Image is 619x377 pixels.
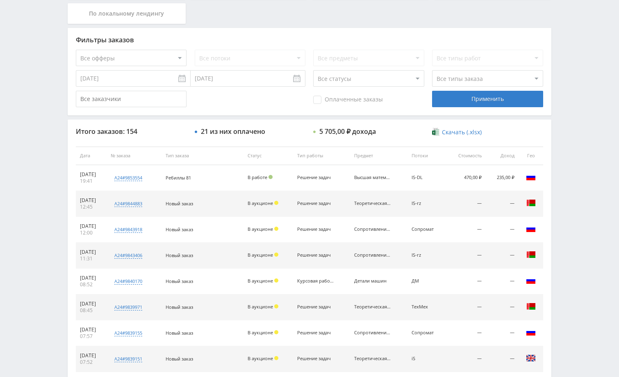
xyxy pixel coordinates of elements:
[80,204,102,210] div: 12:45
[80,275,102,281] div: [DATE]
[486,147,519,165] th: Доход
[354,227,391,232] div: Сопротивление материалов
[274,201,278,205] span: Холд
[114,226,142,233] div: a24#9843918
[293,147,350,165] th: Тип работы
[297,330,334,336] div: Решение задач
[486,191,519,217] td: —
[526,224,536,234] img: rus.png
[354,253,391,258] div: Сопротивление материалов
[248,329,273,336] span: В аукционе
[80,249,102,255] div: [DATE]
[80,333,102,340] div: 07:57
[80,197,102,204] div: [DATE]
[274,356,278,360] span: Холд
[114,175,142,181] div: a24#9853554
[446,294,486,320] td: —
[201,128,265,135] div: 21 из них оплачено
[412,227,442,232] div: Сопромат
[248,278,273,284] span: В аукционе
[76,147,107,165] th: Дата
[80,178,102,184] div: 19:41
[486,165,519,191] td: 235,00 ₽
[432,128,481,136] a: Скачать (.xlsx)
[319,128,376,135] div: 5 705,00 ₽ дохода
[76,128,187,135] div: Итого заказов: 154
[166,330,193,336] span: Новый заказ
[446,217,486,243] td: —
[244,147,293,165] th: Статус
[526,327,536,337] img: rus.png
[114,330,142,336] div: a24#9839155
[526,198,536,208] img: blr.png
[526,353,536,363] img: gbr.png
[114,356,142,362] div: a24#9839151
[80,359,102,366] div: 07:52
[446,147,486,165] th: Стоимость
[486,269,519,294] td: —
[412,304,442,310] div: ТехМех
[412,356,442,361] div: iS
[412,330,442,336] div: Сопромат
[248,174,267,180] span: В работе
[269,175,273,179] span: Подтвержден
[297,278,334,284] div: Курсовая работа
[412,175,442,180] div: IS-DL
[248,200,273,206] span: В аукционе
[486,346,519,372] td: —
[80,223,102,230] div: [DATE]
[166,304,193,310] span: Новый заказ
[80,230,102,236] div: 12:00
[166,356,193,362] span: Новый заказ
[68,3,186,24] div: По локальному лендингу
[248,303,273,310] span: В аукционе
[412,253,442,258] div: IS-rz
[412,278,442,284] div: ДМ
[80,352,102,359] div: [DATE]
[297,175,334,180] div: Решение задач
[80,307,102,314] div: 08:45
[80,255,102,262] div: 11:31
[80,326,102,333] div: [DATE]
[274,330,278,334] span: Холд
[248,355,273,361] span: В аукционе
[446,243,486,269] td: —
[162,147,244,165] th: Тип заказа
[166,252,193,258] span: Новый заказ
[354,330,391,336] div: Сопротивление материалов
[526,276,536,285] img: rus.png
[446,165,486,191] td: 470,00 ₽
[519,147,543,165] th: Гео
[486,217,519,243] td: —
[297,201,334,206] div: Решение задач
[446,191,486,217] td: —
[274,227,278,231] span: Холд
[248,252,273,258] span: В аукционе
[80,171,102,178] div: [DATE]
[76,91,187,107] input: Все заказчики
[432,128,439,136] img: xlsx
[80,281,102,288] div: 08:52
[313,96,383,104] span: Оплаченные заказы
[526,250,536,260] img: blr.png
[114,304,142,310] div: a24#9839971
[274,253,278,257] span: Холд
[446,269,486,294] td: —
[297,304,334,310] div: Решение задач
[526,301,536,311] img: blr.png
[354,278,391,284] div: Детали машин
[274,304,278,308] span: Холд
[354,201,391,206] div: Теоретическая механика
[486,320,519,346] td: —
[486,243,519,269] td: —
[248,226,273,232] span: В аукционе
[114,200,142,207] div: a24#9844883
[107,147,162,165] th: № заказа
[350,147,407,165] th: Предмет
[166,175,191,181] span: Ребиллы 81
[297,253,334,258] div: Решение задач
[80,301,102,307] div: [DATE]
[446,320,486,346] td: —
[446,346,486,372] td: —
[166,278,193,284] span: Новый заказ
